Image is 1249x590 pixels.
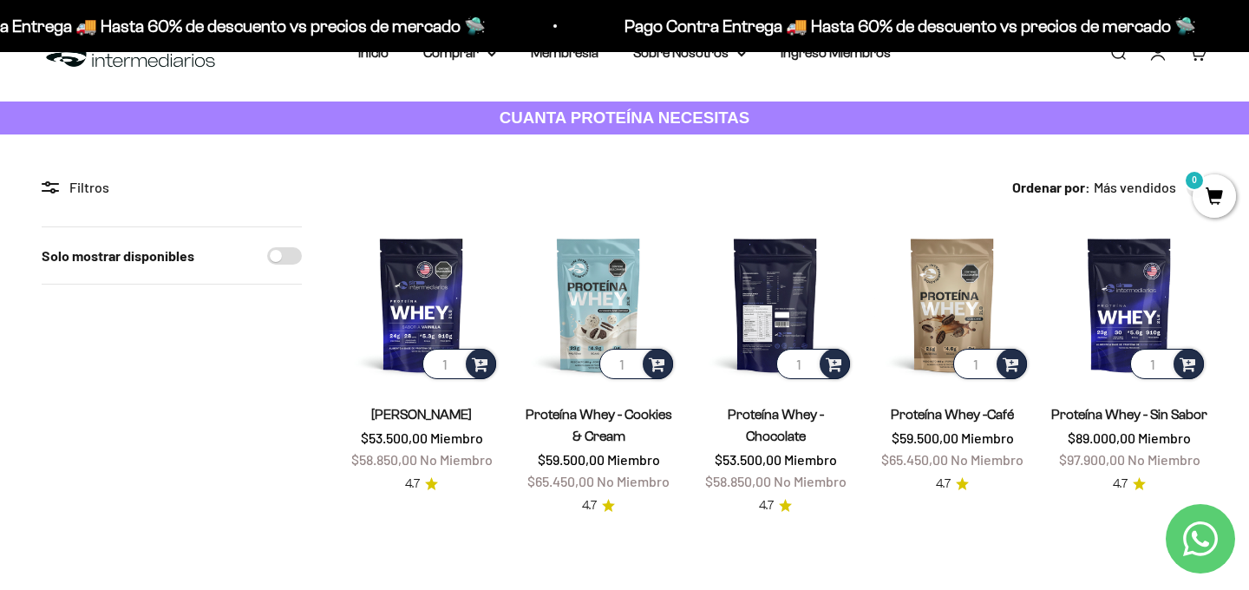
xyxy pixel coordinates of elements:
span: $58.850,00 [705,473,771,489]
span: Miembro [607,451,660,468]
a: 4.74.7 de 5.0 estrellas [582,496,615,515]
a: 0 [1193,188,1236,207]
a: Proteína Whey - Chocolate [728,407,824,443]
a: 4.74.7 de 5.0 estrellas [759,496,792,515]
span: No Miembro [597,473,670,489]
span: Miembro [430,429,483,446]
span: $53.500,00 [361,429,428,446]
span: No Miembro [774,473,847,489]
a: Proteína Whey -Café [891,407,1014,422]
span: 4.7 [582,496,597,515]
span: $59.500,00 [538,451,605,468]
a: [PERSON_NAME] [371,407,472,422]
a: Ingreso Miembros [781,45,891,60]
strong: CUANTA PROTEÍNA NECESITAS [500,108,750,127]
span: $97.900,00 [1059,451,1125,468]
span: 4.7 [1113,475,1128,494]
span: No Miembro [951,451,1023,468]
a: Proteína Whey - Sin Sabor [1051,407,1207,422]
label: Solo mostrar disponibles [42,245,194,267]
summary: Comprar [423,42,496,64]
summary: Sobre Nosotros [633,42,746,64]
div: Filtros [42,176,302,199]
span: Miembro [784,451,837,468]
a: 4.74.7 de 5.0 estrellas [1113,475,1146,494]
span: $89.000,00 [1068,429,1135,446]
span: Más vendidos [1094,176,1176,199]
span: Ordenar por: [1012,176,1090,199]
span: Miembro [1138,429,1191,446]
span: $53.500,00 [715,451,781,468]
span: $59.500,00 [892,429,958,446]
p: Pago Contra Entrega 🚚 Hasta 60% de descuento vs precios de mercado 🛸 [620,12,1192,40]
a: Proteína Whey - Cookies & Cream [526,407,672,443]
span: $65.450,00 [881,451,948,468]
mark: 0 [1184,170,1205,191]
span: 4.7 [405,475,420,494]
span: No Miembro [420,451,493,468]
img: Proteína Whey - Chocolate [697,226,853,383]
span: $65.450,00 [527,473,594,489]
a: 4.74.7 de 5.0 estrellas [936,475,969,494]
span: Miembro [961,429,1014,446]
a: Membresía [531,45,598,60]
a: Inicio [358,45,389,60]
span: 4.7 [759,496,774,515]
span: No Miembro [1128,451,1200,468]
a: 4.74.7 de 5.0 estrellas [405,475,438,494]
button: Más vendidos [1094,176,1207,199]
span: $58.850,00 [351,451,417,468]
span: 4.7 [936,475,951,494]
